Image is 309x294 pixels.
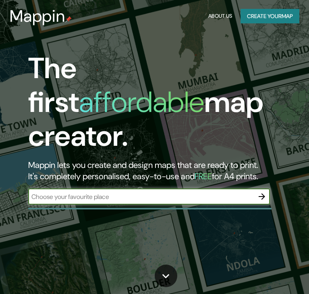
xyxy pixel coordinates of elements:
input: Choose your favourite place [28,192,254,201]
h3: Mappin [10,6,65,26]
button: About Us [206,9,234,24]
h5: FREE [195,171,212,182]
img: mappin-pin [65,16,72,23]
h1: The first map creator. [28,52,276,159]
button: Create yourmap [241,9,299,24]
h2: Mappin lets you create and design maps that are ready to print. It's completely personalised, eas... [28,159,276,182]
h1: affordable [79,83,204,121]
